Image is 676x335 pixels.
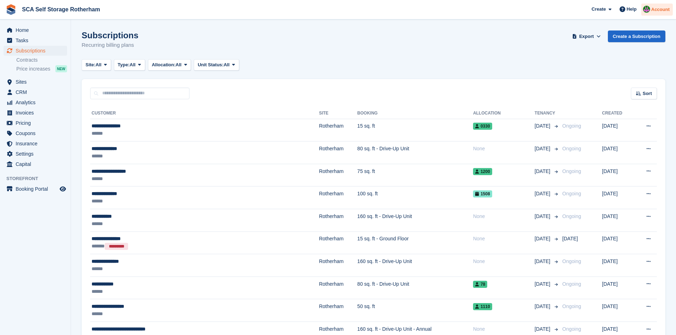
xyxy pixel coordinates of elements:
[473,281,487,288] span: 78
[562,146,581,151] span: Ongoing
[95,61,101,68] span: All
[224,61,230,68] span: All
[319,119,357,141] td: Rotherham
[357,254,473,277] td: 160 sq. ft - Drive-Up Unit
[535,190,552,197] span: [DATE]
[194,59,239,71] button: Unit Status: All
[357,299,473,322] td: 50 sq. ft
[651,6,670,13] span: Account
[16,35,58,45] span: Tasks
[198,61,224,68] span: Unit Status:
[4,139,67,149] a: menu
[357,164,473,186] td: 75 sq. ft
[473,123,492,130] span: 0330
[16,87,58,97] span: CRM
[602,186,634,209] td: [DATE]
[16,128,58,138] span: Coupons
[602,141,634,164] td: [DATE]
[148,59,191,71] button: Allocation: All
[357,277,473,299] td: 80 sq. ft - Drive-Up Unit
[114,59,145,71] button: Type: All
[627,6,637,13] span: Help
[592,6,606,13] span: Create
[319,209,357,232] td: Rotherham
[602,209,634,232] td: [DATE]
[535,303,552,310] span: [DATE]
[473,190,492,197] span: 1508
[562,326,581,332] span: Ongoing
[90,108,319,119] th: Customer
[16,108,58,118] span: Invoices
[602,299,634,322] td: [DATE]
[357,209,473,232] td: 160 sq. ft - Drive-Up Unit
[608,30,665,42] a: Create a Subscription
[535,145,552,152] span: [DATE]
[4,108,67,118] a: menu
[473,145,534,152] div: None
[602,231,634,254] td: [DATE]
[16,57,67,63] a: Contracts
[319,277,357,299] td: Rotherham
[16,184,58,194] span: Booking Portal
[535,325,552,333] span: [DATE]
[82,59,111,71] button: Site: All
[473,168,492,175] span: 1200
[4,87,67,97] a: menu
[535,280,552,288] span: [DATE]
[602,164,634,186] td: [DATE]
[535,108,560,119] th: Tenancy
[152,61,176,68] span: Allocation:
[319,186,357,209] td: Rotherham
[535,122,552,130] span: [DATE]
[473,213,534,220] div: None
[535,258,552,265] span: [DATE]
[579,33,594,40] span: Export
[319,231,357,254] td: Rotherham
[319,254,357,277] td: Rotherham
[176,61,182,68] span: All
[473,303,492,310] span: 1110
[19,4,103,15] a: SCA Self Storage Rotherham
[4,184,67,194] a: menu
[357,119,473,141] td: 15 sq. ft
[319,141,357,164] td: Rotherham
[562,213,581,219] span: Ongoing
[357,231,473,254] td: 15 sq. ft - Ground Floor
[82,41,138,49] p: Recurring billing plans
[319,299,357,322] td: Rotherham
[602,277,634,299] td: [DATE]
[16,77,58,87] span: Sites
[16,149,58,159] span: Settings
[535,235,552,242] span: [DATE]
[473,258,534,265] div: None
[4,46,67,56] a: menu
[535,168,552,175] span: [DATE]
[16,159,58,169] span: Capital
[16,97,58,107] span: Analytics
[602,108,634,119] th: Created
[602,119,634,141] td: [DATE]
[6,4,16,15] img: stora-icon-8386f47178a22dfd0bd8f6a31ec36ba5ce8667c1dd55bd0f319d3a0aa187defe.svg
[55,65,67,72] div: NEW
[643,6,650,13] img: Sarah Race
[16,66,50,72] span: Price increases
[357,108,473,119] th: Booking
[571,30,602,42] button: Export
[6,175,71,182] span: Storefront
[473,108,534,119] th: Allocation
[643,90,652,97] span: Sort
[16,139,58,149] span: Insurance
[562,236,578,241] span: [DATE]
[319,108,357,119] th: Site
[16,65,67,73] a: Price increases NEW
[4,35,67,45] a: menu
[562,258,581,264] span: Ongoing
[357,186,473,209] td: 100 sq. ft
[535,213,552,220] span: [DATE]
[562,123,581,129] span: Ongoing
[562,168,581,174] span: Ongoing
[82,30,138,40] h1: Subscriptions
[4,97,67,107] a: menu
[473,325,534,333] div: None
[16,25,58,35] span: Home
